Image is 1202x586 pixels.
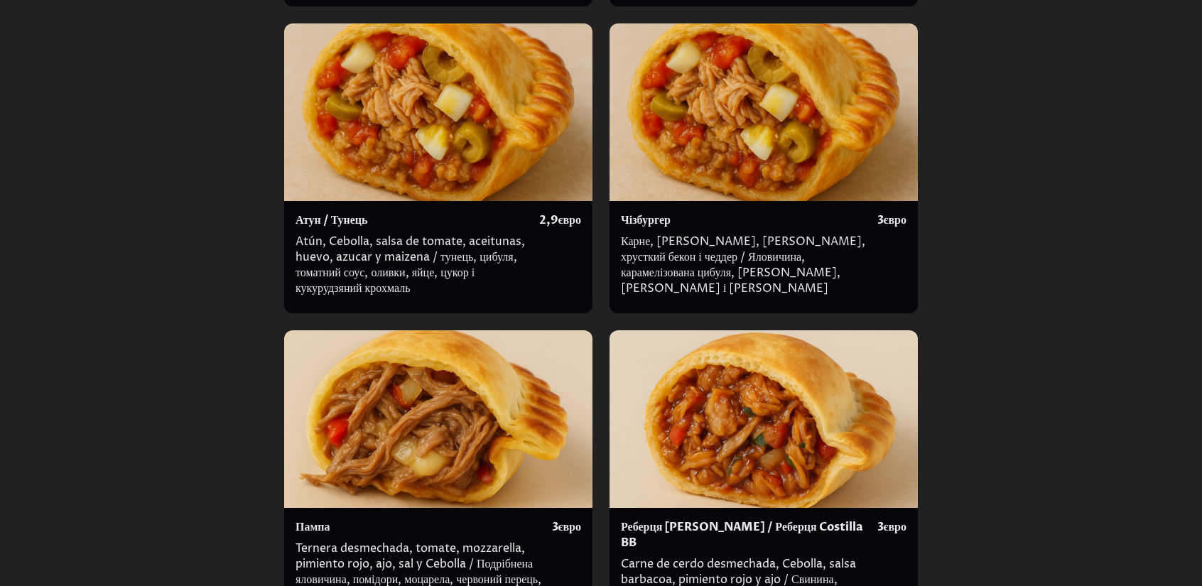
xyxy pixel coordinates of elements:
font: євро [558,519,581,535]
font: Реберця [PERSON_NAME] / Реберця Costilla BB [621,519,863,550]
font: 3 [877,212,884,228]
font: Пампа [296,519,330,535]
font: Atún, Cebolla, salsa de tomate, aceitunas, huevo, azucar y maizena / тунець, цибуля, томатний соу... [296,234,525,296]
font: Чізбургер [621,212,671,228]
font: євро [884,519,906,535]
font: 3 [552,519,558,535]
font: євро [884,212,906,228]
font: Атун / Тунець [296,212,368,228]
font: євро [558,212,581,228]
font: 2,9 [539,212,558,228]
font: Карне, [PERSON_NAME], [PERSON_NAME], хрусткий бекон і чеддер / Яловичина, карамелізована цибуля, ... [621,234,865,296]
font: 3 [877,519,884,535]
